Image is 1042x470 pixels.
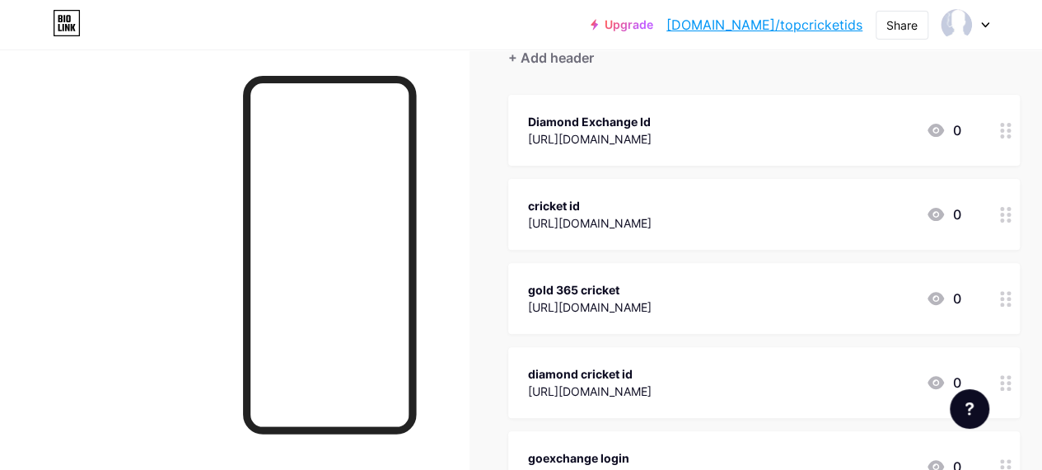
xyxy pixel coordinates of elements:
[528,113,652,130] div: Diamond Exchange Id
[508,48,594,68] div: + Add header
[528,130,652,148] div: [URL][DOMAIN_NAME]
[941,9,972,40] img: topcricketids
[528,214,652,232] div: [URL][DOMAIN_NAME]
[926,204,960,224] div: 0
[886,16,918,34] div: Share
[591,18,653,31] a: Upgrade
[528,281,652,298] div: gold 365 cricket
[666,15,862,35] a: [DOMAIN_NAME]/topcricketids
[528,298,652,316] div: [URL][DOMAIN_NAME]
[926,120,960,140] div: 0
[528,365,652,383] div: diamond cricket id
[926,289,960,308] div: 0
[926,373,960,392] div: 0
[528,197,652,214] div: cricket id
[528,449,652,467] div: goexchange login
[528,383,652,400] div: [URL][DOMAIN_NAME]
